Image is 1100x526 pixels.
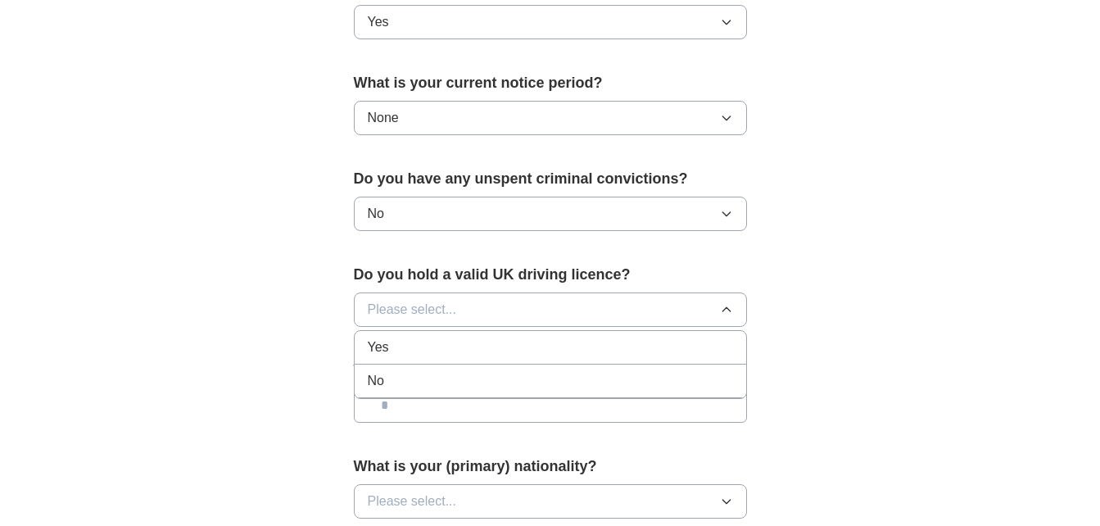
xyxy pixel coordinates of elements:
span: No [368,371,384,391]
label: What is your (primary) nationality? [354,456,747,478]
label: What is your current notice period? [354,72,747,94]
button: Yes [354,5,747,39]
span: No [368,204,384,224]
span: Please select... [368,492,457,511]
button: Please select... [354,292,747,327]
button: Please select... [354,484,747,519]
label: Do you hold a valid UK driving licence? [354,264,747,286]
span: Yes [368,12,389,32]
button: None [354,101,747,135]
button: No [354,197,747,231]
span: Please select... [368,300,457,320]
span: Yes [368,338,389,357]
label: Do you have any unspent criminal convictions? [354,168,747,190]
span: None [368,108,399,128]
